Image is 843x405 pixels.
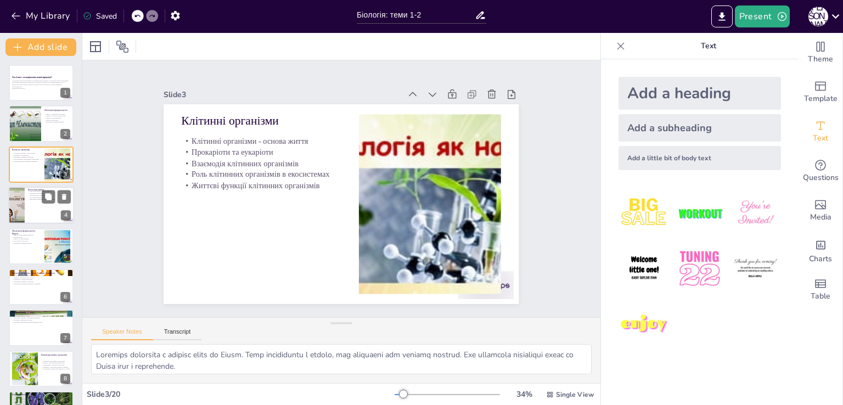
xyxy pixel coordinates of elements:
[91,328,153,340] button: Speaker Notes
[12,158,41,160] p: Роль клітинних організмів в екосистемах
[357,7,475,23] input: Insert title
[804,93,838,105] span: Template
[674,243,725,294] img: 5.jpeg
[83,11,117,21] div: Saved
[811,290,830,302] span: Table
[735,5,790,27] button: Present
[44,119,70,121] p: Віруси та еволюція
[9,65,74,101] div: 1
[630,33,788,59] p: Text
[9,147,74,183] div: 3
[12,317,70,319] p: Екологічні системи - взаємодія організмів
[41,353,70,356] p: Взаємодія живих організмів
[799,72,842,112] div: Add ready made slides
[8,187,74,224] div: 4
[810,211,831,223] span: Media
[808,53,833,65] span: Theme
[28,190,71,193] p: Біологічні явища - зміни в природі
[5,38,76,56] button: Add slide
[799,112,842,151] div: Add text boxes
[60,374,70,384] div: 8
[12,280,70,283] p: Взаємодія клітинних організмів
[12,156,41,159] p: Взаємодія клітинних організмів
[808,7,828,26] div: І [PERSON_NAME]
[58,190,71,204] button: Delete Slide
[28,193,71,195] p: Різноманіття біологічних явищ
[12,315,70,317] p: Популяції - групи особин
[28,194,71,196] p: Взаємодії між організмами
[28,188,71,192] p: Біологічні явища
[12,401,70,403] p: Екосистемне біорізноманіття
[60,170,70,179] div: 3
[12,395,70,397] p: Біорізноманіття - різноманітність життя
[9,269,74,305] div: 6
[619,243,670,294] img: 4.jpeg
[341,137,496,197] p: Життєві функції клітинних організмів
[44,115,70,117] p: Віруси та їх роль в екосистемах
[674,188,725,239] img: 2.jpeg
[344,148,499,207] p: Роль клітинних організмів в екосистемах
[12,152,41,154] p: Клітинні організми - основа життя
[12,272,70,275] p: Клітинні організми: Археї, Бактерії, Еукаріоти
[9,228,74,265] div: 5
[12,148,41,151] p: Клітинні організми
[347,158,503,218] p: Взаємодія клітинних організмів
[42,190,55,204] button: Duplicate Slide
[12,229,41,235] p: Неклітинні форми життя: Віруси
[12,399,70,401] p: Видове біорізноманіття
[619,188,670,239] img: 1.jpeg
[87,38,104,55] div: Layout
[153,328,202,340] button: Transcript
[12,279,70,281] p: Еукаріоти - складні організми
[556,390,594,399] span: Single View
[619,299,670,350] img: 7.jpeg
[44,113,70,115] p: Віруси - неклітинні організми
[12,313,70,316] p: Біологічні види - основа різноманіття
[116,40,129,53] span: Position
[60,251,70,261] div: 5
[12,319,70,322] p: Біосфера - найбільша система
[809,253,832,265] span: Charts
[799,33,842,72] div: Change the overall theme
[12,397,70,399] p: Генетичне біорізноманіття
[808,5,828,27] button: І [PERSON_NAME]
[12,88,70,90] p: Generated with [URL]
[12,236,41,238] p: Будова вірусів
[12,154,41,156] p: Прокаріоти та еукаріоти
[803,172,839,184] span: Questions
[60,333,70,343] div: 7
[511,389,537,400] div: 34 %
[60,129,70,139] div: 2
[12,403,70,405] p: Важливість збереження біорізноманіття
[12,321,70,323] p: Важливість вивчення надорганізмових систем
[799,191,842,230] div: Add images, graphics, shapes or video
[730,188,781,239] img: 3.jpeg
[730,243,781,294] img: 6.jpeg
[87,389,395,400] div: Slide 3 / 20
[355,179,510,239] p: Клітинні організми - основа життя
[799,270,842,310] div: Add a table
[12,234,41,236] p: Віруси як неклітинні організми
[12,274,70,277] p: Археї - прокаріоти екстремальних умов
[60,88,70,98] div: 1
[41,360,70,362] p: Взаємодії між живими організмами
[619,146,781,170] div: Add a little bit of body text
[12,311,70,314] p: Надорганізмові системи
[619,114,781,142] div: Add a subheading
[8,7,75,25] button: My Library
[12,283,70,285] p: Важливість вивчення клітинних організмів
[41,366,70,368] p: Хижацтво - відносини хижака та жертви
[60,292,70,302] div: 6
[12,393,70,396] p: Біорізноманіття
[12,240,41,242] p: Роль вірусів у еволюції
[28,199,71,201] p: Важливість вивчення біологічних явищ
[12,238,41,240] p: Віруси та захворювання
[12,80,70,88] p: У цій презентації ми розглянемо складники живої природи, їх взаємодії та біологічні явища. Обгово...
[9,310,74,346] div: 7
[813,132,828,144] span: Text
[12,160,41,162] p: Життєві функції клітинних організмів
[9,351,74,387] div: 8
[12,242,41,244] p: Важливість вивчення вірусів
[28,196,71,199] p: Біологічні явища на різних рівнях
[360,196,517,261] p: Клітинні організми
